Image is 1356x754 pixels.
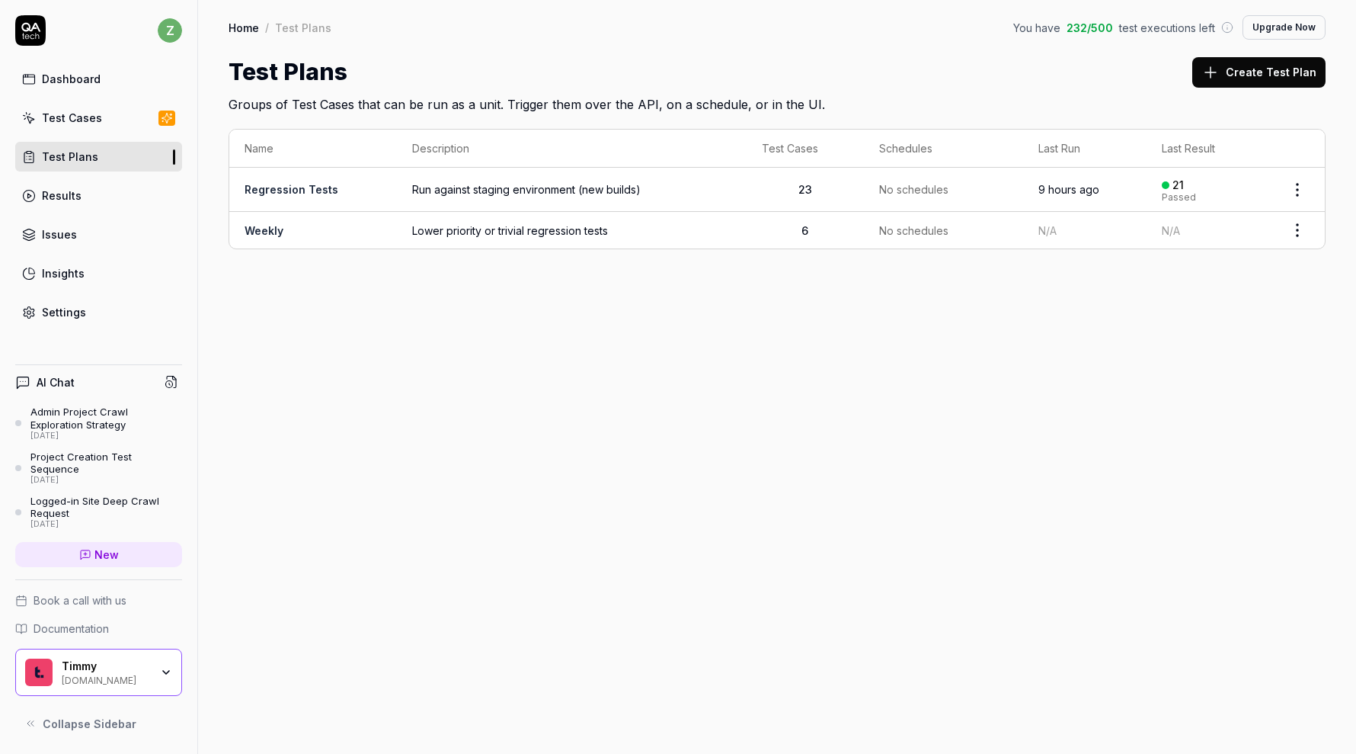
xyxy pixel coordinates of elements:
[1067,20,1113,36] span: 232 / 500
[15,649,182,696] button: Timmy LogoTimmy[DOMAIN_NAME]
[412,181,731,197] span: Run against staging environment (new builds)
[1242,15,1326,40] button: Upgrade Now
[1038,224,1057,237] span: N/A
[42,188,82,204] div: Results
[43,716,136,732] span: Collapse Sidebar
[1162,224,1180,237] span: N/A
[37,374,75,390] h4: AI Chat
[15,708,182,739] button: Collapse Sidebar
[397,130,747,168] th: Description
[1147,130,1270,168] th: Last Result
[42,110,102,126] div: Test Cases
[245,183,338,196] a: Regression Tests
[15,258,182,288] a: Insights
[30,475,182,486] div: [DATE]
[42,71,101,87] div: Dashboard
[42,226,77,242] div: Issues
[94,547,119,563] span: New
[1172,178,1184,192] div: 21
[15,142,182,172] a: Test Plans
[1013,20,1060,36] span: You have
[275,20,331,35] div: Test Plans
[15,297,182,327] a: Settings
[158,15,182,46] button: z
[229,130,397,168] th: Name
[229,89,1326,114] h2: Groups of Test Cases that can be run as a unit. Trigger them over the API, on a schedule, or in t...
[15,495,182,530] a: Logged-in Site Deep Crawl Request[DATE]
[1192,57,1326,88] button: Create Test Plan
[62,673,150,685] div: [DOMAIN_NAME]
[42,304,86,320] div: Settings
[229,20,259,35] a: Home
[1119,20,1215,36] span: test executions left
[30,495,182,520] div: Logged-in Site Deep Crawl Request
[158,18,182,43] span: z
[801,224,808,237] span: 6
[42,149,98,165] div: Test Plans
[879,181,948,197] span: No schedules
[15,64,182,94] a: Dashboard
[34,592,126,608] span: Book a call with us
[1038,183,1099,196] time: 9 hours ago
[229,55,347,89] h1: Test Plans
[15,621,182,637] a: Documentation
[265,20,269,35] div: /
[15,181,182,210] a: Results
[30,431,182,441] div: [DATE]
[15,451,182,486] a: Project Creation Test Sequence[DATE]
[30,519,182,530] div: [DATE]
[747,130,864,168] th: Test Cases
[879,223,948,239] span: No schedules
[25,659,53,686] img: Timmy Logo
[30,451,182,476] div: Project Creation Test Sequence
[412,223,731,239] span: Lower priority or trivial regression tests
[15,406,182,441] a: Admin Project Crawl Exploration Strategy[DATE]
[30,406,182,431] div: Admin Project Crawl Exploration Strategy
[15,220,182,249] a: Issues
[15,103,182,133] a: Test Cases
[864,130,1023,168] th: Schedules
[1162,193,1196,202] div: Passed
[62,659,150,673] div: Timmy
[1023,130,1147,168] th: Last Run
[42,265,85,281] div: Insights
[15,592,182,608] a: Book a call with us
[34,621,109,637] span: Documentation
[15,542,182,567] a: New
[798,183,812,196] span: 23
[245,224,283,237] a: Weekly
